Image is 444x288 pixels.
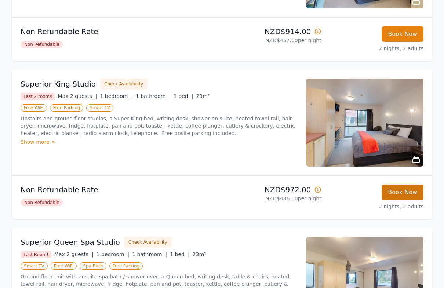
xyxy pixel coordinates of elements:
[132,251,167,257] span: 1 bathroom |
[21,104,47,112] span: Free WiFi
[225,26,321,37] p: NZD$914.00
[196,93,210,99] span: 23m²
[54,251,94,257] span: Max 2 guests |
[225,195,321,202] p: NZD$486.00 per night
[58,93,97,99] span: Max 2 guests |
[21,115,297,137] p: Upstairs and ground floor studios, a Super King bed, writing desk, shower en suite, heated towel ...
[327,203,424,210] p: 2 nights, 2 adults
[382,26,423,42] button: Book Now
[21,79,96,89] h3: Superior King Studio
[86,104,113,112] span: Smart TV
[193,251,206,257] span: 23m²
[21,185,219,195] p: Non Refundable Rate
[109,262,143,270] span: Free Parking
[21,138,297,146] div: Show more >
[100,79,147,90] button: Check Availability
[21,251,51,258] span: Last Room!
[50,104,84,112] span: Free Parking
[21,93,55,100] span: Last 2 rooms
[174,93,193,99] span: 1 bed |
[327,45,424,52] p: 2 nights, 2 adults
[124,237,171,248] button: Check Availability
[100,93,133,99] span: 1 bedroom |
[80,262,106,270] span: Spa Bath
[21,26,219,37] p: Non Refundable Rate
[21,199,63,206] span: Non Refundable
[21,41,63,48] span: Non Refundable
[170,251,189,257] span: 1 bed |
[225,37,321,44] p: NZD$457.00 per night
[382,185,423,200] button: Book Now
[21,237,120,247] h3: Superior Queen Spa Studio
[225,185,321,195] p: NZD$972.00
[21,262,48,270] span: Smart TV
[97,251,130,257] span: 1 bedroom |
[136,93,171,99] span: 1 bathroom |
[51,262,77,270] span: Free WiFi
